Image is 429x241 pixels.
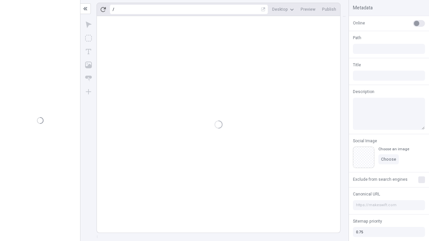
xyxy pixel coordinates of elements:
span: Canonical URL [353,191,380,197]
span: Social Image [353,138,377,144]
button: Choose [378,154,399,164]
button: Box [82,32,95,44]
span: Choose [381,157,396,162]
button: Image [82,59,95,71]
button: Text [82,46,95,58]
span: Title [353,62,361,68]
button: Button [82,72,95,84]
span: Online [353,20,365,26]
span: Path [353,35,361,41]
span: Desktop [272,7,288,12]
button: Desktop [269,4,297,14]
span: Preview [301,7,315,12]
span: Publish [322,7,336,12]
span: Exclude from search engines [353,176,408,182]
div: / [113,7,114,12]
button: Publish [319,4,339,14]
span: Sitemap priority [353,218,382,224]
input: https://makeswift.com [353,200,425,210]
div: Choose an image [378,147,409,152]
button: Preview [298,4,318,14]
span: Description [353,89,374,95]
